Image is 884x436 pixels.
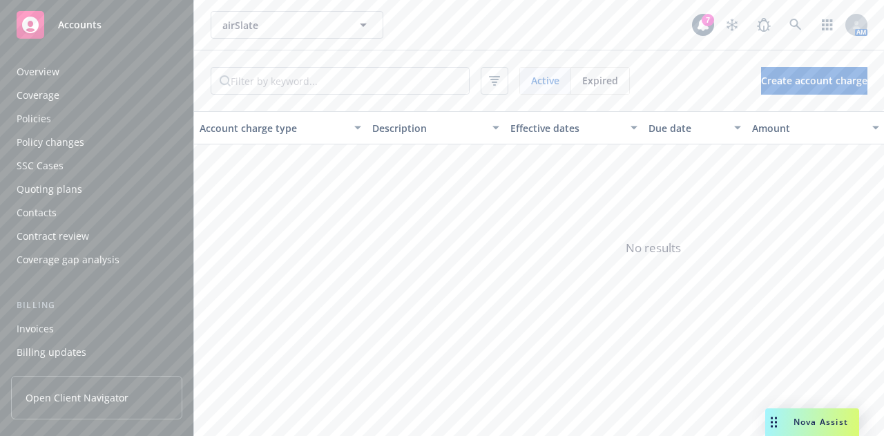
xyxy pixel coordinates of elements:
div: Billing [11,298,182,312]
a: Overview [11,61,182,83]
div: Coverage [17,84,59,106]
div: Contract review [17,225,89,247]
div: Overview [17,61,59,83]
div: Description [372,121,484,135]
button: Due date [643,111,747,144]
a: Policy changes [11,131,182,153]
span: Open Client Navigator [26,390,128,405]
button: Nova Assist [765,408,859,436]
a: Contract review [11,225,182,247]
a: Report a Bug [750,11,778,39]
a: Coverage gap analysis [11,249,182,271]
svg: Search [220,75,231,86]
a: Quoting plans [11,178,182,200]
div: SSC Cases [17,155,64,177]
div: Policies [17,108,51,130]
a: Policies [11,108,182,130]
button: Account charge type [194,111,367,144]
a: SSC Cases [11,155,182,177]
div: Quoting plans [17,178,82,200]
span: Active [531,73,559,88]
button: airSlate [211,11,383,39]
div: Coverage gap analysis [17,249,119,271]
span: Expired [582,73,618,88]
a: Invoices [11,318,182,340]
a: Search [782,11,809,39]
input: Filter by keyword... [231,68,469,94]
a: Coverage [11,84,182,106]
a: Accounts [11,6,182,44]
a: Switch app [814,11,841,39]
a: Contacts [11,202,182,224]
span: Create account charge [761,74,867,87]
div: Drag to move [765,408,782,436]
a: Stop snowing [718,11,746,39]
button: Description [367,111,505,144]
div: Policy changes [17,131,84,153]
div: Contacts [17,202,57,224]
button: Effective dates [505,111,643,144]
a: Billing updates [11,341,182,363]
div: Billing updates [17,341,86,363]
div: 7 [702,14,714,26]
div: Due date [648,121,726,135]
span: Nova Assist [794,416,848,428]
div: Invoices [17,318,54,340]
div: Amount [752,121,864,135]
span: Accounts [58,19,102,30]
button: Create account charge [761,67,867,95]
div: Account charge type [200,121,346,135]
span: airSlate [222,18,342,32]
div: Effective dates [510,121,622,135]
